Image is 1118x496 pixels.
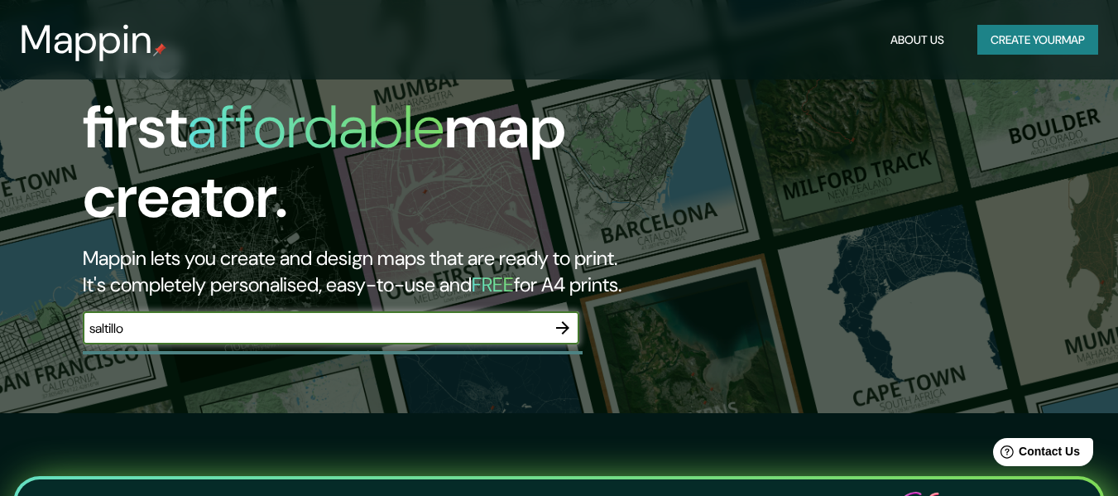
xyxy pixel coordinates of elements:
[187,89,444,166] h1: affordable
[83,245,642,298] h2: Mappin lets you create and design maps that are ready to print. It's completely personalised, eas...
[977,25,1098,55] button: Create yourmap
[971,431,1100,478] iframe: Help widget launcher
[83,319,546,338] input: Choose your favourite place
[20,17,153,63] h3: Mappin
[83,23,642,245] h1: The first map creator.
[884,25,951,55] button: About Us
[153,43,166,56] img: mappin-pin
[472,272,514,297] h5: FREE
